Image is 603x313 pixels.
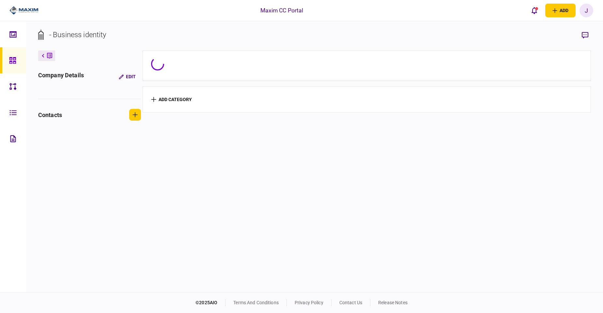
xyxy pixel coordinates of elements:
a: privacy policy [295,300,323,305]
a: contact us [339,300,362,305]
button: open adding identity options [545,4,576,17]
a: release notes [378,300,408,305]
button: J [580,4,593,17]
div: - Business identity [49,29,106,40]
div: company details [38,71,84,82]
button: open notifications list [528,4,541,17]
button: add category [151,97,192,102]
div: Maxim CC Portal [260,6,303,15]
img: client company logo [9,6,39,15]
a: terms and conditions [233,300,279,305]
div: © 2025 AIO [195,299,225,306]
button: Edit [114,71,141,82]
div: contacts [38,111,62,119]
